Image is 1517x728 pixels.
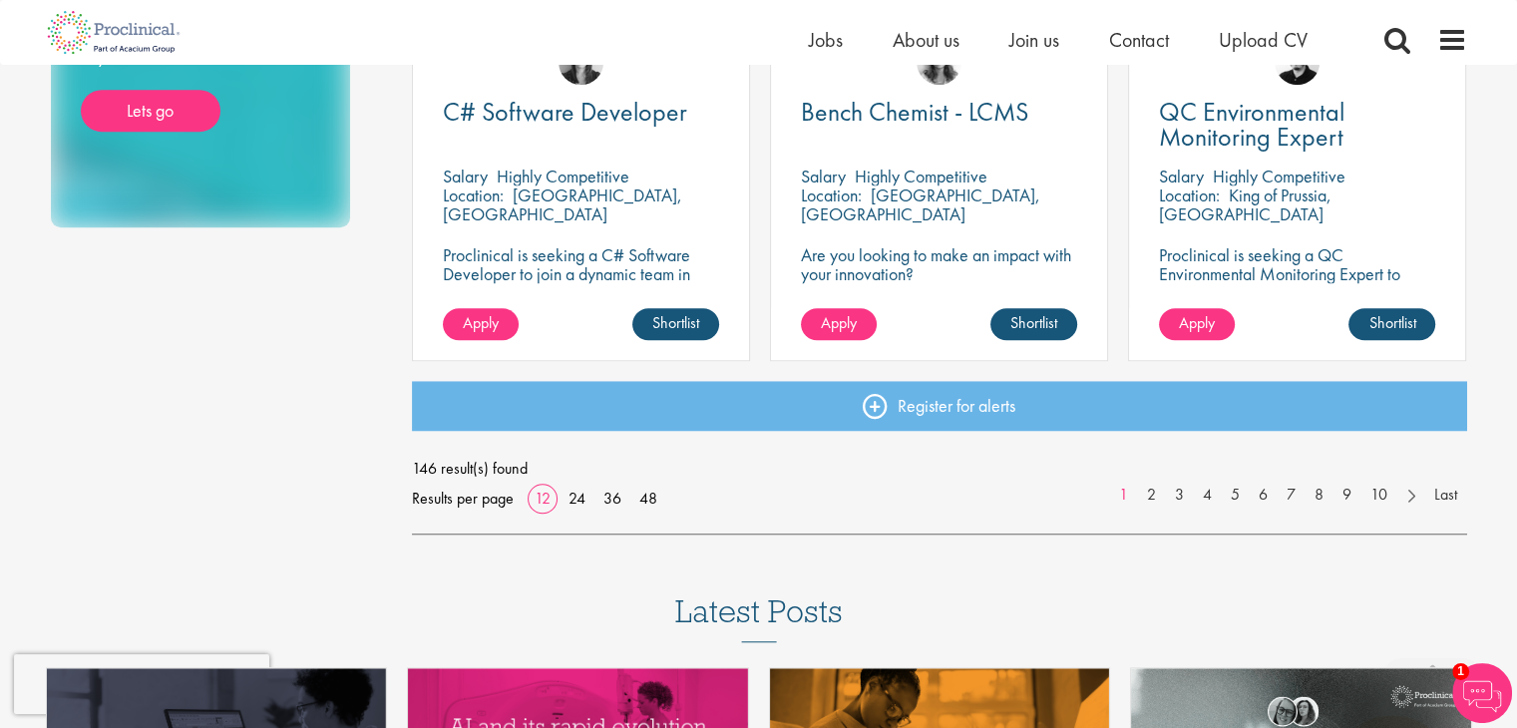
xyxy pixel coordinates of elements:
[1109,27,1169,53] a: Contact
[1360,484,1397,507] a: 10
[675,594,843,642] h3: Latest Posts
[1277,484,1306,507] a: 7
[14,654,269,714] iframe: reCAPTCHA
[443,100,719,125] a: C# Software Developer
[1159,100,1435,150] a: QC Environmental Monitoring Expert
[1249,484,1278,507] a: 6
[443,308,519,340] a: Apply
[412,454,1467,484] span: 146 result(s) found
[1137,484,1166,507] a: 2
[1305,484,1333,507] a: 8
[632,488,664,509] a: 48
[443,183,504,206] span: Location:
[801,165,846,187] span: Salary
[1159,165,1204,187] span: Salary
[596,488,628,509] a: 36
[801,183,862,206] span: Location:
[1424,484,1467,507] a: Last
[562,488,592,509] a: 24
[1213,165,1345,187] p: Highly Competitive
[632,308,719,340] a: Shortlist
[801,95,1028,129] span: Bench Chemist - LCMS
[463,312,499,333] span: Apply
[1452,663,1469,680] span: 1
[1219,27,1308,53] a: Upload CV
[801,183,1040,225] p: [GEOGRAPHIC_DATA], [GEOGRAPHIC_DATA]
[1159,245,1435,321] p: Proclinical is seeking a QC Environmental Monitoring Expert to support quality control operations...
[1159,308,1235,340] a: Apply
[801,308,877,340] a: Apply
[1159,95,1344,154] span: QC Environmental Monitoring Expert
[1452,663,1512,723] img: Chatbot
[412,381,1467,431] a: Register for alerts
[1009,27,1059,53] a: Join us
[1159,183,1331,225] p: King of Prussia, [GEOGRAPHIC_DATA]
[443,183,682,225] p: [GEOGRAPHIC_DATA], [GEOGRAPHIC_DATA]
[497,165,629,187] p: Highly Competitive
[1109,484,1138,507] a: 1
[528,488,558,509] a: 12
[1165,484,1194,507] a: 3
[809,27,843,53] a: Jobs
[855,165,987,187] p: Highly Competitive
[1179,312,1215,333] span: Apply
[81,90,220,132] a: Lets go
[1221,484,1250,507] a: 5
[1193,484,1222,507] a: 4
[821,312,857,333] span: Apply
[1159,183,1220,206] span: Location:
[1332,484,1361,507] a: 9
[801,100,1077,125] a: Bench Chemist - LCMS
[443,95,687,129] span: C# Software Developer
[443,165,488,187] span: Salary
[412,484,514,514] span: Results per page
[893,27,959,53] a: About us
[1348,308,1435,340] a: Shortlist
[990,308,1077,340] a: Shortlist
[801,245,1077,283] p: Are you looking to make an impact with your innovation?
[443,245,719,321] p: Proclinical is seeking a C# Software Developer to join a dynamic team in [GEOGRAPHIC_DATA], [GEOG...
